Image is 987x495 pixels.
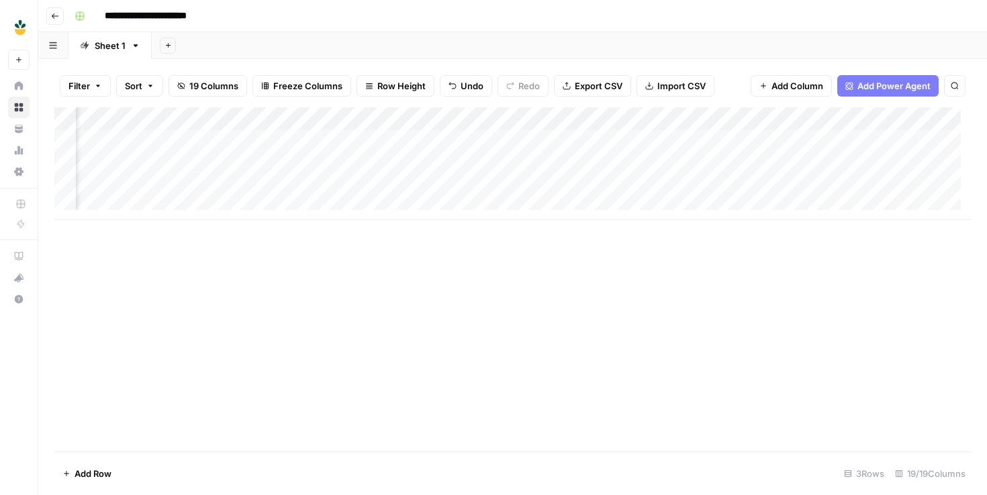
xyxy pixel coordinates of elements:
button: Add Row [54,463,120,484]
button: Add Column [751,75,832,97]
span: Undo [461,79,483,93]
a: Usage [8,140,30,161]
button: Undo [440,75,492,97]
span: Sort [125,79,142,93]
span: Import CSV [657,79,706,93]
button: Workspace: Grow Therapy [8,11,30,44]
img: Grow Therapy Logo [8,15,32,40]
button: 19 Columns [169,75,247,97]
span: Add Column [771,79,823,93]
span: Row Height [377,79,426,93]
div: Sheet 1 [95,39,126,52]
button: Help + Support [8,288,30,310]
span: 19 Columns [189,79,238,93]
button: Filter [60,75,111,97]
span: Redo [518,79,540,93]
span: Filter [68,79,90,93]
span: Export CSV [575,79,622,93]
button: Add Power Agent [837,75,939,97]
span: Add Power Agent [857,79,931,93]
span: Freeze Columns [273,79,342,93]
button: Export CSV [554,75,631,97]
a: Settings [8,161,30,182]
button: Freeze Columns [252,75,351,97]
span: Add Row [75,467,111,480]
button: Row Height [357,75,434,97]
button: Redo [498,75,549,97]
a: Browse [8,97,30,118]
div: 3 Rows [839,463,890,484]
div: What's new? [9,268,29,288]
button: Import CSV [637,75,714,97]
a: AirOps Academy [8,245,30,267]
div: 19/19 Columns [890,463,971,484]
button: What's new? [8,267,30,288]
a: Sheet 1 [68,32,152,59]
a: Home [8,75,30,97]
a: Your Data [8,118,30,140]
button: Sort [116,75,163,97]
